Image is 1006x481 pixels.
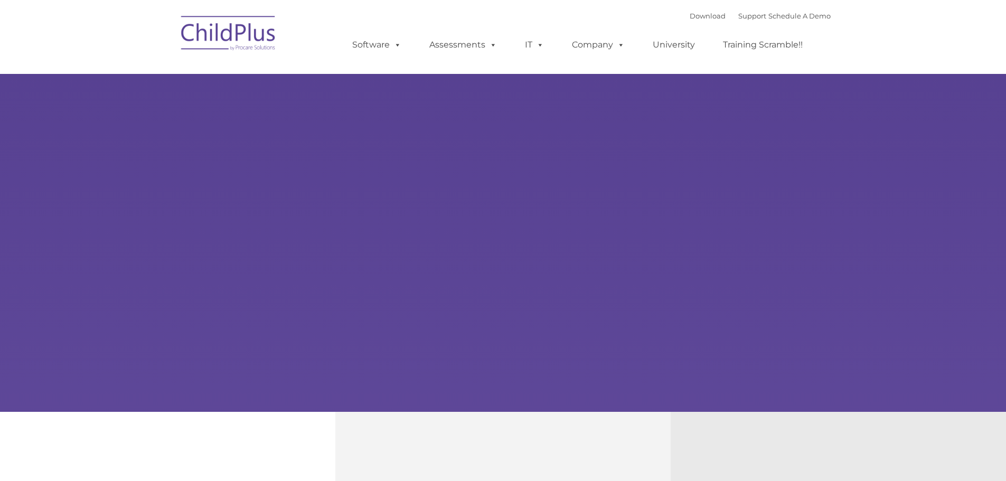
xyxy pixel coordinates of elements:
[690,12,726,20] a: Download
[342,34,412,55] a: Software
[768,12,831,20] a: Schedule A Demo
[514,34,554,55] a: IT
[712,34,813,55] a: Training Scramble!!
[176,8,281,61] img: ChildPlus by Procare Solutions
[419,34,507,55] a: Assessments
[561,34,635,55] a: Company
[738,12,766,20] a: Support
[690,12,831,20] font: |
[642,34,706,55] a: University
